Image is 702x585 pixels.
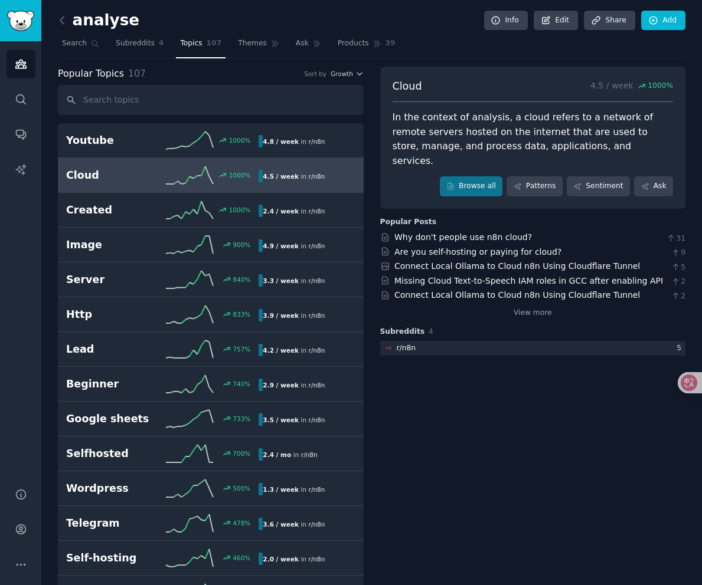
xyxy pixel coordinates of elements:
div: 733 % [233,415,250,423]
div: 833 % [233,310,250,318]
p: 4.5 / week [590,79,673,94]
a: Lead757%4.2 / weekin r/n8n [58,332,364,367]
a: Server840%3.3 / weekin r/n8n [58,262,364,297]
a: Self-hosting460%2.0 / weekin r/n8n [58,541,364,576]
span: 107 [128,68,146,79]
h2: Selfhosted [66,446,162,461]
b: 2.9 / week [263,382,299,389]
a: n8nr/n8n5 [380,341,686,356]
b: 2.0 / week [263,556,299,563]
a: Products39 [334,34,400,58]
span: r/ n8n [309,521,325,528]
span: Popular Topics [58,67,124,81]
span: r/ n8n [309,556,325,563]
div: 1000 % [229,136,251,144]
div: in [259,274,329,287]
span: Ask [296,38,309,49]
div: Popular Posts [380,217,437,228]
span: r/ n8n [309,277,325,284]
a: Beginner740%2.9 / weekin r/n8n [58,367,364,402]
span: r/ n8n [309,138,325,145]
a: Telegram478%3.6 / weekin r/n8n [58,506,364,541]
span: r/ n8n [309,416,325,423]
a: Wordpress500%1.3 / weekin r/n8n [58,471,364,506]
h2: analyse [58,11,139,30]
span: 4 [429,327,433,336]
b: 2.4 / mo [263,451,291,458]
span: r/ n8n [309,382,325,389]
a: Http833%3.9 / weekin r/n8n [58,297,364,332]
span: 4 [159,38,164,49]
a: Image900%4.9 / weekin r/n8n [58,228,364,262]
span: 2 [671,291,685,302]
h2: Http [66,307,162,322]
div: in [259,448,321,461]
a: Add [641,11,685,31]
span: 9 [671,248,685,258]
span: Themes [238,38,267,49]
span: Topics [180,38,202,49]
h2: Youtube [66,133,162,148]
b: 1.3 / week [263,486,299,493]
div: 840 % [233,275,250,284]
div: 5 [677,343,685,354]
div: in [259,135,329,147]
span: Search [62,38,87,49]
span: Growth [331,70,353,78]
a: Share [584,11,635,31]
h2: Server [66,272,162,287]
div: 700 % [233,449,250,458]
h2: Image [66,238,162,252]
a: Patterns [507,176,562,196]
b: 4.8 / week [263,138,299,145]
span: 2 [671,277,685,287]
span: 1000 % [648,81,673,91]
div: Sort by [304,70,326,78]
span: Products [338,38,369,49]
b: 4.9 / week [263,242,299,249]
b: 4.5 / week [263,173,299,180]
span: r/ n8n [309,486,325,493]
a: Connect Local Ollama to Cloud n8n Using Cloudflare Tunnel [394,261,640,271]
div: 1000 % [229,206,251,214]
button: Growth [331,70,364,78]
div: in [259,413,329,426]
h2: Google sheets [66,412,162,426]
a: Subreddits4 [112,34,168,58]
a: Sentiment [567,176,630,196]
img: n8n [384,344,393,352]
a: Missing Cloud Text-to-Speech IAM roles in GCC after enabling API [394,276,663,285]
div: in [259,483,329,495]
span: r/ n8n [309,347,325,354]
span: r/ n8n [309,173,325,180]
h2: Self-hosting [66,551,162,566]
b: 3.3 / week [263,277,299,284]
a: Created1000%2.4 / weekin r/n8n [58,193,364,228]
a: Topics107 [176,34,226,58]
span: Subreddits [116,38,155,49]
h2: Wordpress [66,481,162,496]
h2: Lead [66,342,162,357]
b: 3.6 / week [263,521,299,528]
b: 3.5 / week [263,416,299,423]
span: 107 [207,38,222,49]
span: r/ n8n [309,312,325,319]
div: 1000 % [229,171,251,179]
div: 900 % [233,241,250,249]
a: Google sheets733%3.5 / weekin r/n8n [58,402,364,436]
input: Search topics [58,85,364,115]
span: 31 [666,234,685,244]
h2: Beginner [66,377,162,392]
span: 39 [386,38,396,49]
span: r/ n8n [309,242,325,249]
a: Youtube1000%4.8 / weekin r/n8n [58,123,364,158]
b: 4.2 / week [263,347,299,354]
img: GummySearch logo [7,11,34,31]
div: in [259,170,329,182]
div: In the context of analysis, a cloud refers to a network of remote servers hosted on the internet ... [393,110,674,168]
a: Are you self-hosting or paying for cloud? [394,247,561,257]
a: Why don't people use n8n cloud? [394,232,532,242]
a: View more [514,308,552,318]
span: r/ n8n [309,208,325,215]
a: Selfhosted700%2.4 / moin r/n8n [58,436,364,471]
